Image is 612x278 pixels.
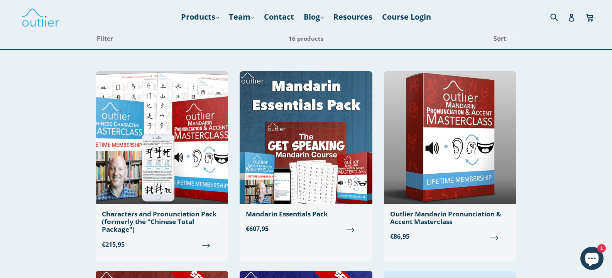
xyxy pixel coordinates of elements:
[225,10,258,24] a: Team
[240,71,372,239] a: Mandarin Essentials Pack €607,95
[390,232,510,241] span: €86,95
[96,71,228,204] img: Chinese Total Package Outlier Linguistics
[21,6,60,28] img: Outlier Linguistics
[289,35,323,42] span: 16 products
[300,10,328,24] a: Blog
[246,224,366,233] span: €607,95
[240,71,372,204] img: Mandarin Essentials Pack
[177,10,223,24] a: Products
[390,210,510,226] div: Outlier Mandarin Pronunciation & Accent Masterclass
[102,240,222,249] span: €215,95
[96,71,228,255] a: Characters and Pronunciation Pack (formerly the "Chinese Total Package") €215,95
[384,71,516,204] img: Outlier Mandarin Pronunciation & Accent Masterclass Outlier Linguistics
[260,10,298,24] a: Contact
[384,71,516,248] a: Outlier Mandarin Pronunciation & Accent Masterclass €86,95
[330,10,376,24] a: Resources
[578,247,606,272] inbox-online-store-chat: Shopify online store chat
[246,210,366,218] div: Mandarin Essentials Pack
[378,10,435,24] a: Course Login
[548,9,570,25] input: Search
[102,210,222,234] div: Characters and Pronunciation Pack (formerly the "Chinese Total Package")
